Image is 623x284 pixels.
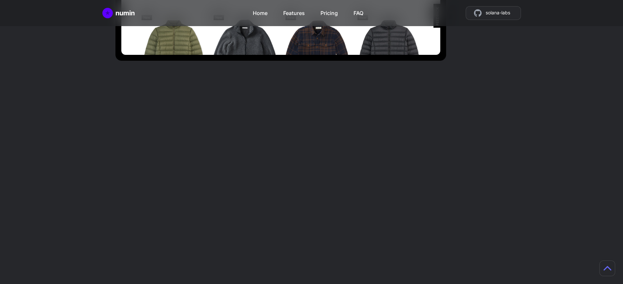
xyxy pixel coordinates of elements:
[486,9,510,17] span: solana-labs
[599,260,615,276] button: Scroll to top
[253,7,268,17] a: Home
[354,7,363,17] a: FAQ
[115,8,135,18] div: numin
[102,8,135,18] a: Home
[320,7,338,17] a: Pricing
[466,6,521,20] a: source code
[283,7,305,17] a: Features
